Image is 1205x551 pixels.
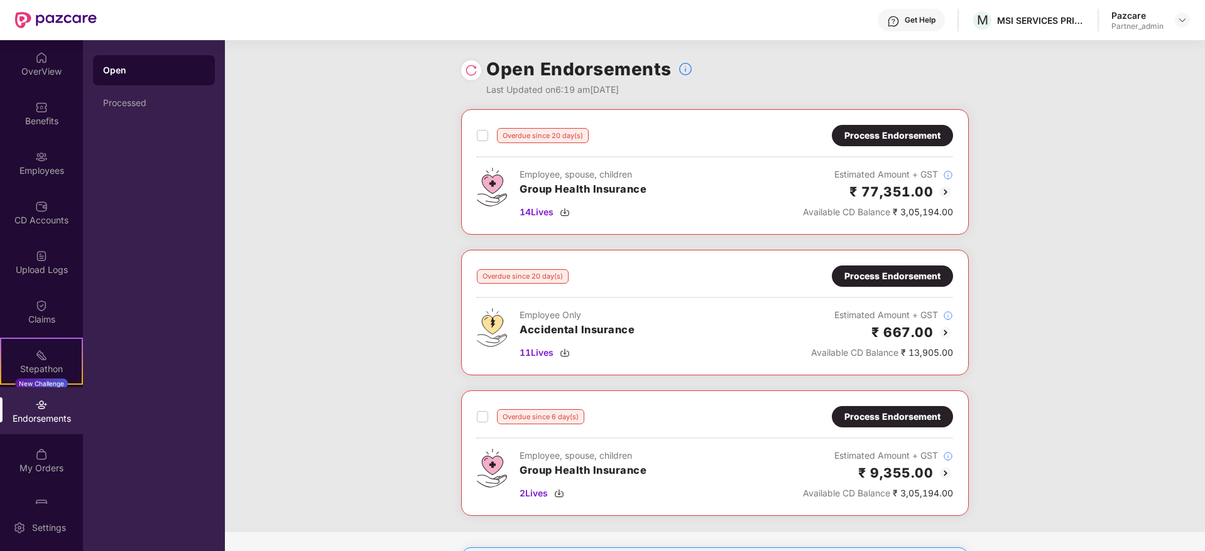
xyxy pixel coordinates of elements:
[803,486,953,500] div: ₹ 3,05,194.00
[35,151,48,163] img: svg+xml;base64,PHN2ZyBpZD0iRW1wbG95ZWVzIiB4bWxucz0iaHR0cDovL3d3dy53My5vcmcvMjAwMC9zdmciIHdpZHRoPS...
[103,64,205,77] div: Open
[28,522,70,534] div: Settings
[520,205,553,219] span: 14 Lives
[803,449,953,463] div: Estimated Amount + GST
[477,269,569,284] div: Overdue since 20 day(s)
[15,378,68,388] div: New Challenge
[35,448,48,461] img: svg+xml;base64,PHN2ZyBpZD0iTXlfT3JkZXJzIiBkYXRhLW5hbWU9Ik15IE9yZGVycyIgeG1sbnM9Imh0dHA6Ly93d3cudz...
[35,349,48,361] img: svg+xml;base64,PHN2ZyB4bWxucz0iaHR0cDovL3d3dy53My5vcmcvMjAwMC9zdmciIHdpZHRoPSIyMSIgaGVpZ2h0PSIyMC...
[938,466,953,481] img: svg+xml;base64,PHN2ZyBpZD0iQmFjay0yMHgyMCIgeG1sbnM9Imh0dHA6Ly93d3cudzMub3JnLzIwMDAvc3ZnIiB3aWR0aD...
[803,205,953,219] div: ₹ 3,05,194.00
[811,308,953,322] div: Estimated Amount + GST
[943,451,953,461] img: svg+xml;base64,PHN2ZyBpZD0iSW5mb18tXzMyeDMyIiBkYXRhLW5hbWU9IkluZm8gLSAzMngzMiIgeG1sbnM9Imh0dHA6Ly...
[520,168,646,181] div: Employee, spouse, children
[35,200,48,213] img: svg+xml;base64,PHN2ZyBpZD0iQ0RfQWNjb3VudHMiIGRhdGEtbmFtZT0iQ0QgQWNjb3VudHMiIHhtbG5zPSJodHRwOi8vd3...
[811,346,953,360] div: ₹ 13,905.00
[803,168,953,181] div: Estimated Amount + GST
[35,250,48,262] img: svg+xml;base64,PHN2ZyBpZD0iVXBsb2FkX0xvZ3MiIGRhdGEtbmFtZT0iVXBsb2FkIExvZ3MiIHhtbG5zPSJodHRwOi8vd3...
[1111,9,1164,21] div: Pazcare
[943,311,953,321] img: svg+xml;base64,PHN2ZyBpZD0iSW5mb18tXzMyeDMyIiBkYXRhLW5hbWU9IkluZm8gLSAzMngzMiIgeG1sbnM9Imh0dHA6Ly...
[997,14,1085,26] div: MSI SERVICES PRIVATE LIMITED
[938,325,953,340] img: svg+xml;base64,PHN2ZyBpZD0iQmFjay0yMHgyMCIgeG1sbnM9Imh0dHA6Ly93d3cudzMub3JnLzIwMDAvc3ZnIiB3aWR0aD...
[520,346,553,360] span: 11 Lives
[1177,15,1187,25] img: svg+xml;base64,PHN2ZyBpZD0iRHJvcGRvd24tMzJ4MzIiIHhtbG5zPSJodHRwOi8vd3d3LnczLm9yZy8yMDAwL3N2ZyIgd2...
[520,181,646,198] h3: Group Health Insurance
[1111,21,1164,31] div: Partner_admin
[943,170,953,180] img: svg+xml;base64,PHN2ZyBpZD0iSW5mb18tXzMyeDMyIiBkYXRhLW5hbWU9IkluZm8gLSAzMngzMiIgeG1sbnM9Imh0dHA6Ly...
[103,98,205,108] div: Processed
[35,299,48,312] img: svg+xml;base64,PHN2ZyBpZD0iQ2xhaW0iIHhtbG5zPSJodHRwOi8vd3d3LnczLm9yZy8yMDAwL3N2ZyIgd2lkdGg9IjIwIi...
[486,55,672,83] h1: Open Endorsements
[477,449,507,488] img: svg+xml;base64,PHN2ZyB4bWxucz0iaHR0cDovL3d3dy53My5vcmcvMjAwMC9zdmciIHdpZHRoPSI0Ny43MTQiIGhlaWdodD...
[486,83,693,97] div: Last Updated on 6:19 am[DATE]
[35,498,48,510] img: svg+xml;base64,PHN2ZyBpZD0iUGF6Y2FyZCIgeG1sbnM9Imh0dHA6Ly93d3cudzMub3JnLzIwMDAvc3ZnIiB3aWR0aD0iMj...
[858,463,933,483] h2: ₹ 9,355.00
[938,185,953,200] img: svg+xml;base64,PHN2ZyBpZD0iQmFjay0yMHgyMCIgeG1sbnM9Imh0dHA6Ly93d3cudzMub3JnLzIwMDAvc3ZnIiB3aWR0aD...
[13,522,26,534] img: svg+xml;base64,PHN2ZyBpZD0iU2V0dGluZy0yMHgyMCIgeG1sbnM9Imh0dHA6Ly93d3cudzMub3JnLzIwMDAvc3ZnIiB3aW...
[520,463,646,479] h3: Group Health Insurance
[844,269,941,283] div: Process Endorsement
[520,322,635,338] h3: Accidental Insurance
[803,206,890,217] span: Available CD Balance
[497,128,589,143] div: Overdue since 20 day(s)
[554,488,564,498] img: svg+xml;base64,PHN2ZyBpZD0iRG93bmxvYWQtMzJ4MzIiIHhtbG5zPSJodHRwOi8vd3d3LnczLm9yZy8yMDAwL3N2ZyIgd2...
[844,410,941,424] div: Process Endorsement
[35,51,48,64] img: svg+xml;base64,PHN2ZyBpZD0iSG9tZSIgeG1sbnM9Imh0dHA6Ly93d3cudzMub3JnLzIwMDAvc3ZnIiB3aWR0aD0iMjAiIG...
[465,64,477,77] img: svg+xml;base64,PHN2ZyBpZD0iUmVsb2FkLTMyeDMyIiB4bWxucz0iaHR0cDovL3d3dy53My5vcmcvMjAwMC9zdmciIHdpZH...
[520,486,548,500] span: 2 Lives
[520,308,635,322] div: Employee Only
[560,348,570,358] img: svg+xml;base64,PHN2ZyBpZD0iRG93bmxvYWQtMzJ4MzIiIHhtbG5zPSJodHRwOi8vd3d3LnczLm9yZy8yMDAwL3N2ZyIgd2...
[560,207,570,217] img: svg+xml;base64,PHN2ZyBpZD0iRG93bmxvYWQtMzJ4MzIiIHhtbG5zPSJodHRwOi8vd3d3LnczLm9yZy8yMDAwL3N2ZyIgd2...
[1,363,82,375] div: Stepathon
[803,488,890,498] span: Available CD Balance
[477,168,507,206] img: svg+xml;base64,PHN2ZyB4bWxucz0iaHR0cDovL3d3dy53My5vcmcvMjAwMC9zdmciIHdpZHRoPSI0Ny43MTQiIGhlaWdodD...
[35,399,48,411] img: svg+xml;base64,PHN2ZyBpZD0iRW5kb3JzZW1lbnRzIiB4bWxucz0iaHR0cDovL3d3dy53My5vcmcvMjAwMC9zdmciIHdpZH...
[905,15,935,25] div: Get Help
[678,62,693,77] img: svg+xml;base64,PHN2ZyBpZD0iSW5mb18tXzMyeDMyIiBkYXRhLW5hbWU9IkluZm8gLSAzMngzMiIgeG1sbnM9Imh0dHA6Ly...
[887,15,900,28] img: svg+xml;base64,PHN2ZyBpZD0iSGVscC0zMngzMiIgeG1sbnM9Imh0dHA6Ly93d3cudzMub3JnLzIwMDAvc3ZnIiB3aWR0aD...
[35,101,48,114] img: svg+xml;base64,PHN2ZyBpZD0iQmVuZWZpdHMiIHhtbG5zPSJodHRwOi8vd3d3LnczLm9yZy8yMDAwL3N2ZyIgd2lkdGg9Ij...
[520,449,646,463] div: Employee, spouse, children
[477,308,507,347] img: svg+xml;base64,PHN2ZyB4bWxucz0iaHR0cDovL3d3dy53My5vcmcvMjAwMC9zdmciIHdpZHRoPSI0OS4zMjEiIGhlaWdodD...
[871,322,933,343] h2: ₹ 667.00
[15,12,97,28] img: New Pazcare Logo
[977,13,988,28] span: M
[811,347,898,358] span: Available CD Balance
[849,181,934,202] h2: ₹ 77,351.00
[497,409,584,424] div: Overdue since 6 day(s)
[844,129,941,142] div: Process Endorsement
